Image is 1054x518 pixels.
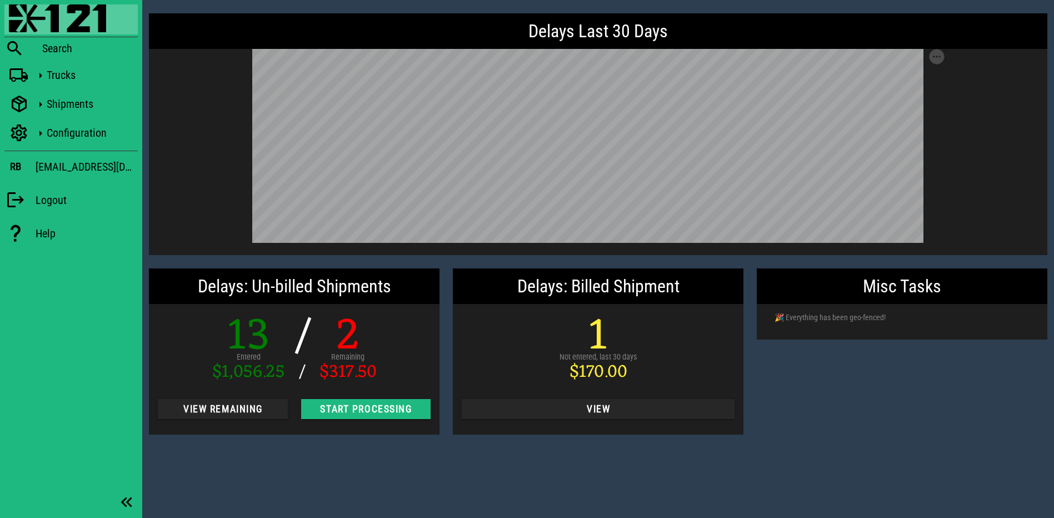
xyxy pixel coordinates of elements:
[293,315,311,360] div: /
[4,4,138,34] a: Blackfly
[471,404,726,415] span: View
[766,304,1005,331] td: 🎉 Everything has been geo-fenced!
[560,351,637,363] div: Not entered, last 30 days
[47,68,133,82] div: Trucks
[158,399,288,419] button: View Remaining
[47,126,133,140] div: Configuration
[560,315,637,360] div: 1
[4,218,138,249] a: Help
[310,404,422,415] span: Start Processing
[212,351,285,363] div: Entered
[757,268,1047,304] div: Misc Tasks
[10,161,21,173] h3: RB
[47,97,133,111] div: Shipments
[167,404,279,415] span: View Remaining
[293,363,311,381] div: /
[212,363,285,381] div: $1,056.25
[319,363,377,381] div: $317.50
[42,42,138,55] div: Search
[36,158,138,176] div: [EMAIL_ADDRESS][DOMAIN_NAME]
[212,315,285,360] div: 13
[252,49,945,246] div: Vega visualization
[560,363,637,381] div: $170.00
[36,227,138,240] div: Help
[319,351,377,363] div: Remaining
[301,399,431,419] button: Start Processing
[149,13,1047,49] div: Delays Last 30 Days
[462,399,735,419] button: View
[453,268,743,304] div: Delays: Billed Shipment
[149,268,439,304] div: Delays: Un-billed Shipments
[319,315,377,360] div: 2
[9,4,106,32] img: 87f0f0e.png
[36,193,138,207] div: Logout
